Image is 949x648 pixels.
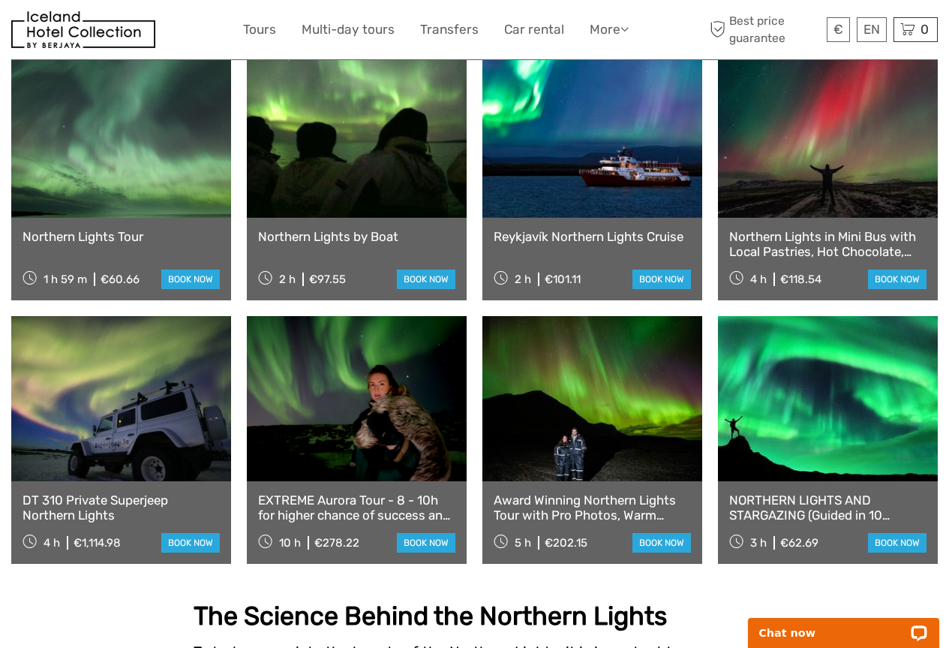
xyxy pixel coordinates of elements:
[729,493,926,523] a: NORTHERN LIGHTS AND STARGAZING (Guided in 10 languages)
[279,273,296,286] span: 2 h
[857,17,887,42] div: EN
[504,19,564,41] a: Car rental
[161,533,220,553] a: book now
[918,22,931,37] span: 0
[44,536,60,550] span: 4 h
[74,536,121,550] div: €1,114.98
[833,22,843,37] span: €
[258,493,455,523] a: EXTREME Aurora Tour - 8 - 10h for higher chance of success and able to drive farther - Dinner and...
[494,229,691,244] a: Reykjavík Northern Lights Cruise
[194,601,667,631] strong: The Science Behind the Northern Lights
[44,273,87,286] span: 1 h 59 m
[243,19,276,41] a: Tours
[545,273,581,286] div: €101.11
[494,493,691,523] a: Award Winning Northern Lights Tour with Pro Photos, Warm Winter Snowsuits, Outdoor Chairs and Tra...
[706,13,823,46] span: Best price guarantee
[515,273,531,286] span: 2 h
[397,270,455,289] a: book now
[23,229,220,244] a: Northern Lights Tour
[279,536,301,550] span: 10 h
[632,533,691,553] a: book now
[750,273,767,286] span: 4 h
[545,536,587,550] div: €202.15
[750,536,767,550] span: 3 h
[101,273,140,286] div: €60.66
[632,270,691,289] a: book now
[302,19,395,41] a: Multi-day tours
[397,533,455,553] a: book now
[868,533,926,553] a: book now
[868,270,926,289] a: book now
[314,536,359,550] div: €278.22
[729,229,926,260] a: Northern Lights in Mini Bus with Local Pastries, Hot Chocolate, and Photos
[258,229,455,244] a: Northern Lights by Boat
[161,270,220,289] a: book now
[309,273,346,286] div: €97.55
[590,19,629,41] a: More
[780,273,821,286] div: €118.54
[420,19,479,41] a: Transfers
[780,536,818,550] div: €62.69
[11,11,155,48] img: 481-8f989b07-3259-4bb0-90ed-3da368179bdc_logo_small.jpg
[515,536,531,550] span: 5 h
[23,493,220,523] a: DT 310 Private Superjeep Northern Lights
[738,601,949,648] iframe: LiveChat chat widget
